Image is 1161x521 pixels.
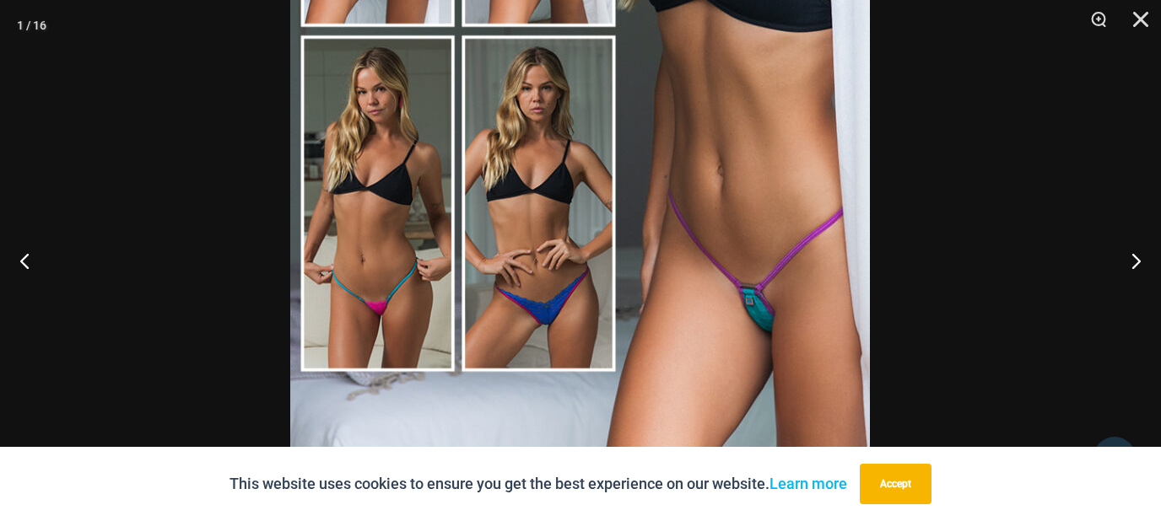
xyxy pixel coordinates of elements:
[229,471,847,497] p: This website uses cookies to ensure you get the best experience on our website.
[769,475,847,492] a: Learn more
[17,13,46,38] div: 1 / 16
[1098,218,1161,303] button: Next
[860,464,931,504] button: Accept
